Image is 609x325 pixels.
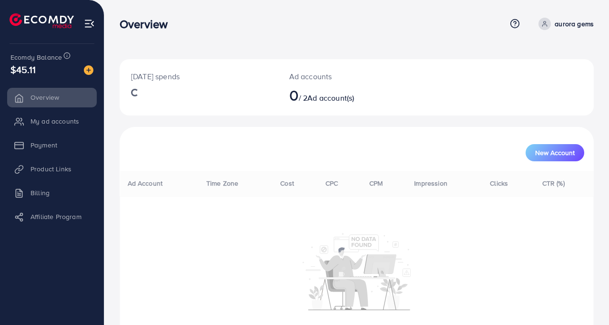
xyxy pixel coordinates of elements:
p: Ad accounts [289,71,385,82]
span: Ecomdy Balance [10,52,62,62]
button: New Account [526,144,584,161]
p: [DATE] spends [131,71,266,82]
h3: Overview [120,17,175,31]
span: Ad account(s) [307,93,354,103]
img: image [84,65,93,75]
img: menu [84,18,95,29]
span: 0 [289,84,299,106]
a: aurora gems [535,18,594,30]
h2: / 2 [289,86,385,104]
p: aurora gems [555,18,594,30]
img: logo [10,13,74,28]
span: $45.11 [10,63,36,76]
span: New Account [535,149,575,156]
